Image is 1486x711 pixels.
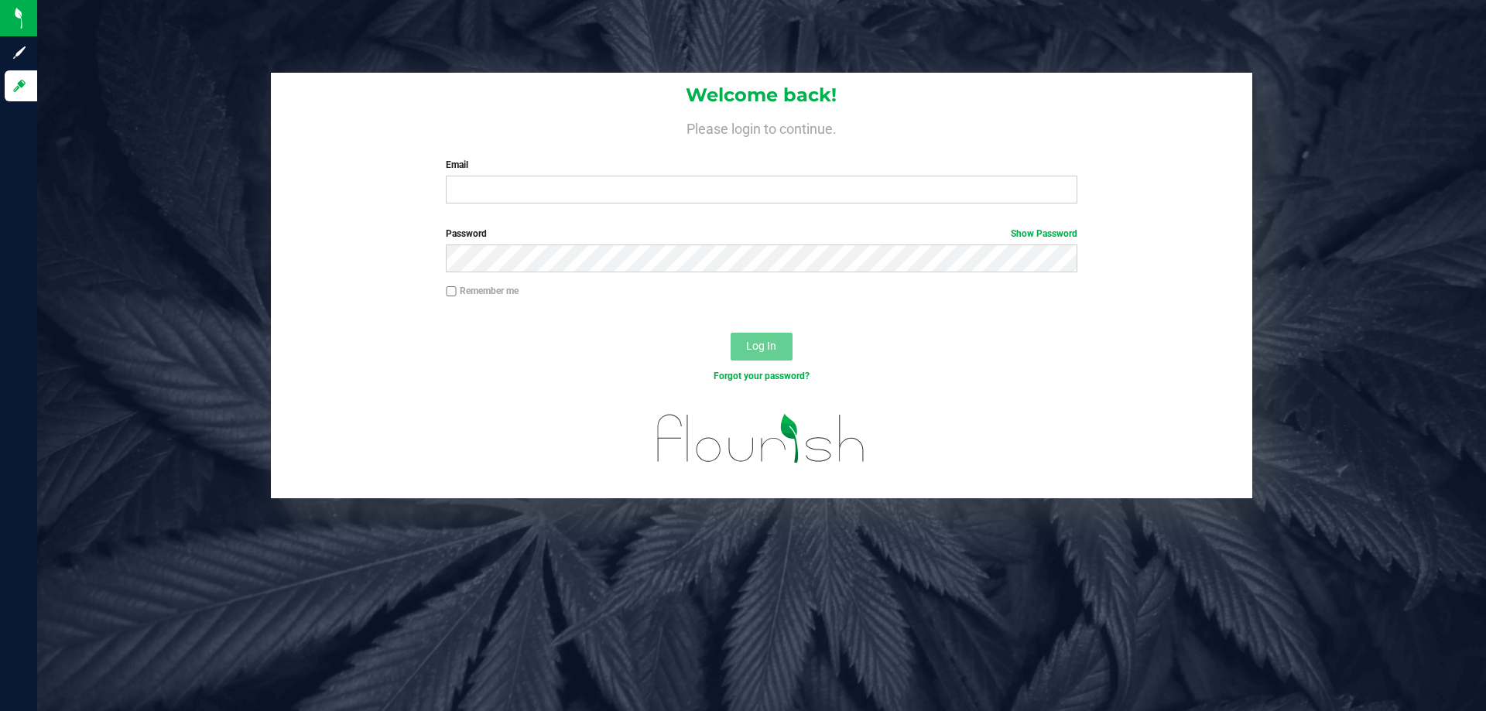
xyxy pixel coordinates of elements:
[639,399,884,478] img: flourish_logo.svg
[271,85,1252,105] h1: Welcome back!
[446,286,457,297] input: Remember me
[446,228,487,239] span: Password
[12,45,27,60] inline-svg: Sign up
[731,333,793,361] button: Log In
[446,158,1077,172] label: Email
[714,371,810,381] a: Forgot your password?
[1011,228,1077,239] a: Show Password
[446,284,519,298] label: Remember me
[746,340,776,352] span: Log In
[271,118,1252,136] h4: Please login to continue.
[12,78,27,94] inline-svg: Log in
